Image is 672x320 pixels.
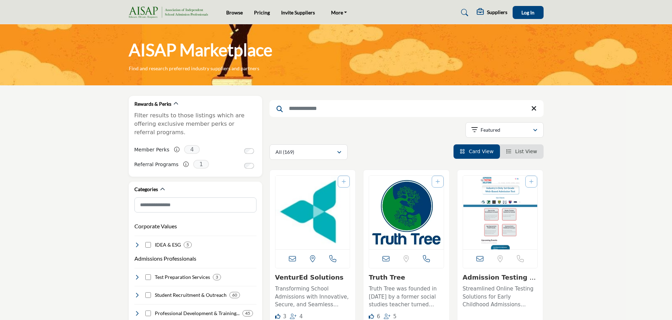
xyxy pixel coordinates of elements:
button: All (169) [270,144,348,160]
div: 45 Results For Professional Development & Training [242,310,253,316]
h4: Test Preparation Services: Advanced security systems and protocols to ensure the safety of studen... [155,274,210,281]
p: Truth Tree was founded in [DATE] by a former social studies teacher turned Director of Admission ... [369,285,444,309]
p: Filter results to those listings which are offering exclusive member perks or referral programs. [134,111,256,137]
a: Truth Tree [369,274,405,281]
a: Search [454,7,473,18]
h4: Professional Development & Training: Reliable and efficient transportation options that meet the ... [155,310,240,317]
p: All (169) [275,149,294,156]
a: Open Listing in new tab [463,176,538,249]
span: List View [515,149,537,154]
span: Card View [469,149,493,154]
span: 4 [184,145,200,154]
a: VenturEd Solutions [275,274,344,281]
h2: Categories [134,186,158,193]
a: Browse [226,9,243,15]
input: Select Test Preparation Services checkbox [145,274,151,280]
b: 3 [216,275,218,280]
input: Switch to Member Perks [244,148,254,154]
input: Search Keyword [270,100,544,117]
h2: Rewards & Perks [134,100,171,107]
input: Switch to Referral Programs [244,163,254,169]
a: Invite Suppliers [281,9,315,15]
h4: IDEA & ESG: Inclusion, Diversity, Equity and Accessibility | Environmental, Social, and Governance [155,241,181,248]
p: Featured [481,126,500,133]
div: 5 Results For IDEA & ESG [184,242,192,248]
h3: Admission Testing Solutions1 [463,274,538,281]
div: 60 Results For Student Recruitment & Outreach [229,292,240,298]
a: View List [506,149,537,154]
h5: Suppliers [487,9,507,15]
input: Select Student Recruitment & Outreach checkbox [145,292,151,298]
b: 45 [245,311,250,316]
i: Likes [275,314,280,319]
a: View Card [460,149,494,154]
input: Select IDEA & ESG checkbox [145,242,151,248]
input: Search Category [134,197,256,213]
div: 3 Results For Test Preparation Services [213,274,221,280]
a: Add To List [342,179,346,184]
img: Admission Testing Solutions1 [463,176,538,249]
span: 5 [393,313,397,320]
img: Truth Tree [369,176,444,249]
a: Transforming School Admissions with Innovative, Secure, and Seamless Solutions for K-12 Excellenc... [275,283,350,309]
a: Open Listing in new tab [275,176,350,249]
h3: VenturEd Solutions [275,274,350,281]
a: Streamlined Online Testing Solutions for Early Childhood Admissions Excellence This company provi... [463,283,538,309]
p: Streamlined Online Testing Solutions for Early Childhood Admissions Excellence This company provi... [463,285,538,309]
b: 5 [186,242,189,247]
h3: Truth Tree [369,274,444,281]
a: Admission Testing So... [463,274,536,289]
p: Find and research preferred industry suppliers and partners [129,65,259,72]
div: Suppliers [477,8,507,17]
b: 60 [232,293,237,298]
img: VenturEd Solutions [275,176,350,249]
a: Truth Tree was founded in [DATE] by a former social studies teacher turned Director of Admission ... [369,283,444,309]
p: Transforming School Admissions with Innovative, Secure, and Seamless Solutions for K-12 Excellenc... [275,285,350,309]
li: Card View [454,144,500,159]
label: Referral Programs [134,158,179,171]
span: 4 [299,313,303,320]
span: 3 [283,313,286,320]
button: Admissions Professionals [134,254,196,263]
button: Corporate Values [134,222,177,230]
a: Open Listing in new tab [369,176,444,249]
span: 1 [193,160,209,169]
a: Add To List [529,179,533,184]
img: Site Logo [129,7,211,18]
a: Pricing [254,9,270,15]
span: Log In [521,9,534,15]
label: Member Perks [134,144,170,156]
span: 6 [377,313,380,320]
input: Select Professional Development & Training checkbox [145,311,151,316]
li: List View [500,144,544,159]
h1: AISAP Marketplace [129,39,272,61]
button: Featured [465,122,544,138]
a: More [326,8,352,18]
button: Log In [513,6,544,19]
i: Likes [369,314,374,319]
a: Add To List [436,179,440,184]
h4: Student Recruitment & Outreach: Expert financial management and support tailored to the specific ... [155,292,227,299]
